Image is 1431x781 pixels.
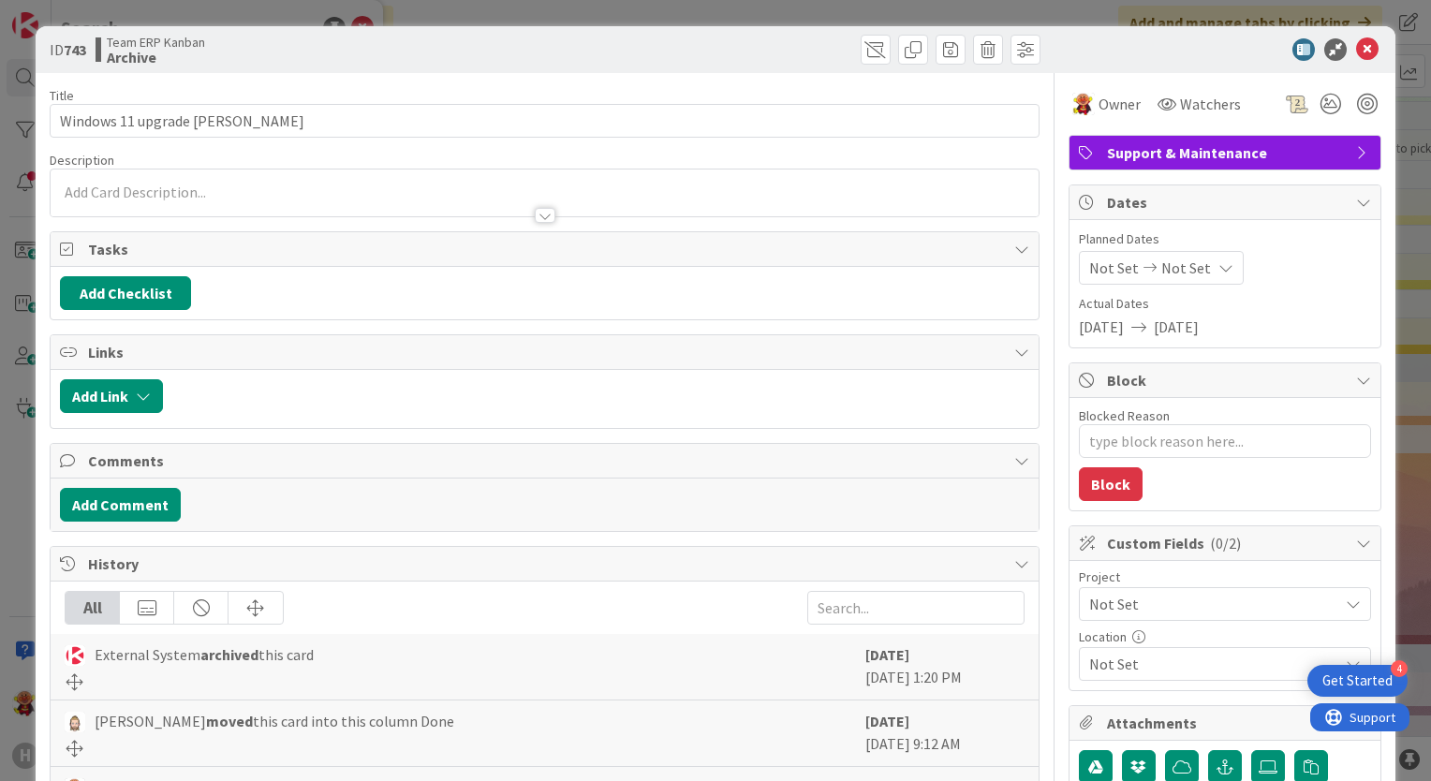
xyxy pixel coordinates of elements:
[60,488,181,522] button: Add Comment
[1107,141,1347,164] span: Support & Maintenance
[107,35,205,50] span: Team ERP Kanban
[1079,407,1170,424] label: Blocked Reason
[1079,570,1371,583] div: Project
[1154,316,1199,338] span: [DATE]
[1107,369,1347,391] span: Block
[107,50,205,65] b: Archive
[1180,93,1241,115] span: Watchers
[88,449,1005,472] span: Comments
[1079,630,1371,643] div: Location
[50,38,86,61] span: ID
[88,341,1005,363] span: Links
[64,40,86,59] b: 743
[865,645,909,664] b: [DATE]
[1079,229,1371,249] span: Planned Dates
[1099,93,1141,115] span: Owner
[60,276,191,310] button: Add Checklist
[865,712,909,730] b: [DATE]
[95,710,454,732] span: [PERSON_NAME] this card into this column Done
[1107,532,1347,554] span: Custom Fields
[88,238,1005,260] span: Tasks
[1079,294,1371,314] span: Actual Dates
[865,710,1025,757] div: [DATE] 9:12 AM
[50,87,74,104] label: Title
[66,592,120,624] div: All
[60,379,163,413] button: Add Link
[865,643,1025,690] div: [DATE] 1:20 PM
[39,3,85,25] span: Support
[807,591,1025,625] input: Search...
[1391,660,1408,677] div: 4
[1089,591,1329,617] span: Not Set
[1210,534,1241,553] span: ( 0/2 )
[1322,671,1393,690] div: Get Started
[50,152,114,169] span: Description
[65,645,85,666] img: ES
[200,645,258,664] b: archived
[1089,653,1338,675] span: Not Set
[1089,257,1139,279] span: Not Set
[50,104,1040,138] input: type card name here...
[1161,257,1211,279] span: Not Set
[1307,665,1408,697] div: Open Get Started checklist, remaining modules: 4
[65,712,85,732] img: Rv
[1107,712,1347,734] span: Attachments
[95,643,314,666] span: External System this card
[1079,467,1143,501] button: Block
[1079,316,1124,338] span: [DATE]
[1072,93,1095,115] img: LC
[206,712,253,730] b: moved
[1107,191,1347,214] span: Dates
[88,553,1005,575] span: History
